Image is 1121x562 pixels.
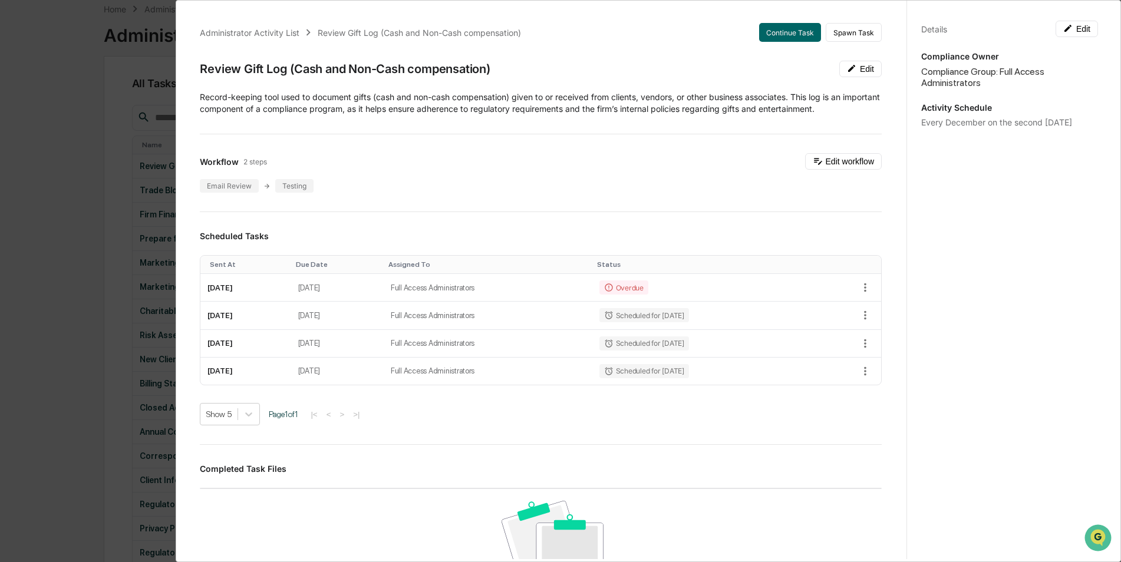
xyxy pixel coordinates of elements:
span: Preclearance [24,148,76,160]
span: Workflow [200,157,239,167]
button: Edit [839,61,882,77]
a: 🖐️Preclearance [7,144,81,165]
td: [DATE] [200,274,291,302]
td: [DATE] [291,274,384,302]
td: [DATE] [291,358,384,385]
p: Record-keeping tool used to document gifts (cash and non-cash compensation) given to or received ... [200,91,882,115]
button: < [323,409,335,419]
div: Review Gift Log (Cash and Non-Cash compensation) [200,62,490,76]
div: Administrator Activity List [200,28,299,38]
button: |< [307,409,321,419]
div: Overdue [599,280,648,295]
button: Continue Task [759,23,821,42]
td: [DATE] [200,358,291,385]
td: Full Access Administrators [384,330,592,358]
td: Full Access Administrators [384,274,592,302]
span: Data Lookup [24,171,74,183]
img: 1746055101610-c473b297-6a78-478c-a979-82029cc54cd1 [12,90,33,111]
div: Details [921,24,947,34]
div: Toggle SortBy [597,260,809,269]
div: Scheduled for [DATE] [599,308,689,322]
a: 🔎Data Lookup [7,166,79,187]
div: Every December on the second [DATE] [921,117,1098,127]
div: 🖐️ [12,150,21,159]
button: Start new chat [200,94,215,108]
div: Review Gift Log (Cash and Non-Cash compensation) [318,28,521,38]
span: Pylon [117,200,143,209]
button: >| [350,409,363,419]
div: Testing [275,179,314,193]
span: Page 1 of 1 [269,409,298,419]
div: We're available if you need us! [40,102,149,111]
td: [DATE] [200,302,291,329]
div: Scheduled for [DATE] [599,364,689,378]
div: Scheduled for [DATE] [599,336,689,351]
div: 🗄️ [85,150,95,159]
p: How can we help? [12,25,215,44]
span: 2 steps [243,157,267,166]
div: Toggle SortBy [210,260,286,269]
a: 🗄️Attestations [81,144,151,165]
iframe: Open customer support [1083,523,1115,555]
td: [DATE] [200,330,291,358]
button: Edit [1056,21,1098,37]
div: Start new chat [40,90,193,102]
button: Edit workflow [805,153,882,170]
a: Powered byPylon [83,199,143,209]
h3: Scheduled Tasks [200,231,882,241]
div: Toggle SortBy [296,260,379,269]
div: Compliance Group: Full Access Administrators [921,66,1098,88]
button: > [336,409,348,419]
button: Spawn Task [826,23,882,42]
td: [DATE] [291,330,384,358]
p: Compliance Owner [921,51,1098,61]
div: Email Review [200,179,259,193]
div: Toggle SortBy [388,260,588,269]
h3: Completed Task Files [200,464,882,474]
div: 🔎 [12,172,21,181]
p: Activity Schedule [921,103,1098,113]
td: [DATE] [291,302,384,329]
td: Full Access Administrators [384,302,592,329]
span: Attestations [97,148,146,160]
td: Full Access Administrators [384,358,592,385]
